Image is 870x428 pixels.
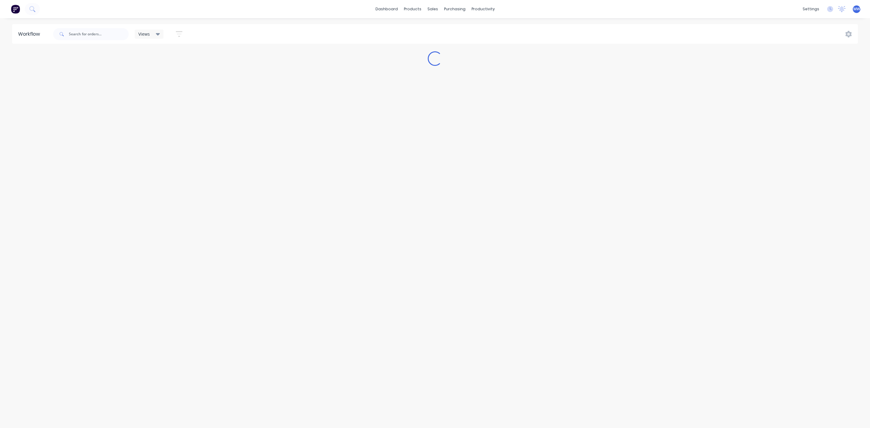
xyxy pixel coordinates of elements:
div: settings [800,5,822,14]
div: Workflow [18,31,43,38]
input: Search for orders... [69,28,129,40]
a: dashboard [372,5,401,14]
div: sales [424,5,441,14]
span: MW [853,6,860,12]
div: purchasing [441,5,469,14]
span: Views [138,31,150,37]
img: Factory [11,5,20,14]
div: products [401,5,424,14]
div: productivity [469,5,498,14]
